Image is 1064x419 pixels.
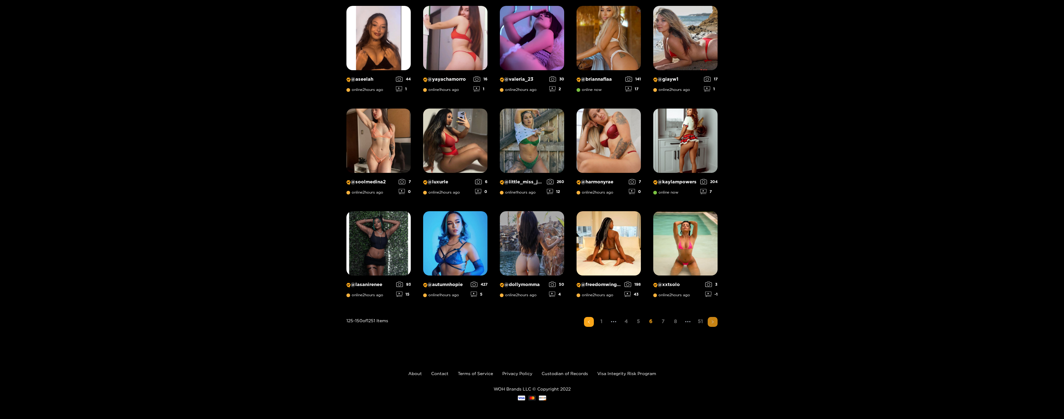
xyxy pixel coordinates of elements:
img: Creator Profile Image: giayw1 [653,6,718,70]
div: 3 [705,282,718,287]
span: online 2 hours ago [346,88,383,92]
span: online 1 hours ago [500,190,536,195]
a: About [408,371,422,376]
div: 12 [547,189,564,194]
a: Creator Profile Image: autumnhopie@autumnhopieonline1hours ago4275 [423,211,487,301]
span: online now [653,190,678,195]
img: Creator Profile Image: harmonyrae [577,109,641,173]
div: 50 [549,282,564,287]
div: 204 [700,179,718,184]
span: right [711,320,714,324]
img: Creator Profile Image: briannaflaa [577,6,641,70]
button: right [708,317,718,327]
img: Creator Profile Image: freedomwingsblaze [577,211,641,276]
div: 7 [700,189,718,194]
div: 15 [396,292,411,297]
img: Creator Profile Image: luxurle [423,109,487,173]
a: 8 [671,317,680,326]
a: Creator Profile Image: aseelah@aseelahonline2hours ago441 [346,6,411,96]
span: online 2 hours ago [577,190,613,195]
p: @ briannaflaa [577,76,622,82]
img: Creator Profile Image: xxtsolo [653,211,718,276]
span: online 2 hours ago [653,88,690,92]
a: Creator Profile Image: dollymomma@dollymommaonline2hours ago504 [500,211,564,301]
p: @ autumnhopie [423,282,468,288]
div: 7 [629,179,641,184]
div: 6 [475,179,487,184]
div: 141 [625,76,641,82]
button: left [584,317,594,327]
span: online 1 hours ago [423,293,459,297]
li: Previous Page [584,317,594,327]
div: 2 [549,86,564,92]
a: Visa Integrity Risk Program [597,371,656,376]
div: 17 [704,76,718,82]
li: 1 [596,317,606,327]
span: online 2 hours ago [423,190,460,195]
span: online 2 hours ago [346,293,383,297]
p: @ little_miss_jade_ [500,179,544,185]
div: 0 [475,189,487,194]
span: online 2 hours ago [653,293,690,297]
a: 4 [621,317,631,326]
li: 6 [646,317,656,327]
a: Creator Profile Image: luxurle@luxurleonline2hours ago60 [423,109,487,199]
a: 6 [646,317,656,326]
span: online 2 hours ago [577,293,613,297]
a: 7 [658,317,668,326]
a: Privacy Policy [502,371,532,376]
p: @ soolmedina2 [346,179,396,185]
span: online 2 hours ago [500,293,537,297]
span: ••• [609,317,619,327]
div: 44 [396,76,411,82]
a: Custodian of Records [542,371,588,376]
div: 5 [471,292,487,297]
img: Creator Profile Image: dollymomma [500,211,564,276]
a: Creator Profile Image: kaylampowers@kaylampowersonline now2047 [653,109,718,199]
div: 17 [625,86,641,92]
div: 1 [396,86,411,92]
img: Creator Profile Image: kaylampowers [653,109,718,173]
span: ••• [683,317,693,327]
div: 198 [624,282,641,287]
div: 4 [549,292,564,297]
li: 5 [633,317,643,327]
a: Creator Profile Image: freedomwingsblaze@freedomwingsblazeonline2hours ago19843 [577,211,641,301]
img: Creator Profile Image: aseelah [346,6,411,70]
p: @ xxtsolo [653,282,702,288]
div: 1 [704,86,718,92]
a: Creator Profile Image: valeria_23@valeria_23online2hours ago302 [500,6,564,96]
a: Creator Profile Image: lasanirenee@lasanireneeonline2hours ago9315 [346,211,411,301]
div: 43 [624,292,641,297]
p: @ kaylampowers [653,179,697,185]
li: 4 [621,317,631,327]
p: @ giayw1 [653,76,701,82]
p: @ lasanirenee [346,282,393,288]
div: 260 [547,179,564,184]
a: Creator Profile Image: briannaflaa@briannaflaaonline now14117 [577,6,641,96]
span: online now [577,88,602,92]
div: 7 [399,179,411,184]
p: @ valeria_23 [500,76,546,82]
div: 427 [471,282,487,287]
span: online 2 hours ago [346,190,383,195]
div: 93 [396,282,411,287]
a: Creator Profile Image: giayw1@giayw1online2hours ago171 [653,6,718,96]
a: Creator Profile Image: little_miss_jade_@little_miss_jade_online1hours ago26012 [500,109,564,199]
p: @ aseelah [346,76,393,82]
span: left [587,320,591,324]
div: 16 [474,76,487,82]
a: Creator Profile Image: yayachamorro@yayachamorroonline1hours ago161 [423,6,487,96]
img: Creator Profile Image: lasanirenee [346,211,411,276]
li: 7 [658,317,668,327]
li: Next Page [708,317,718,327]
div: 1 [474,86,487,92]
a: Creator Profile Image: harmonyrae@harmonyraeonline2hours ago70 [577,109,641,199]
img: Creator Profile Image: soolmedina2 [346,109,411,173]
div: 125 - 150 of 1251 items [346,317,388,352]
div: -1 [705,292,718,297]
li: 8 [671,317,680,327]
div: 30 [549,76,564,82]
p: @ luxurle [423,179,472,185]
li: 51 [695,317,705,327]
